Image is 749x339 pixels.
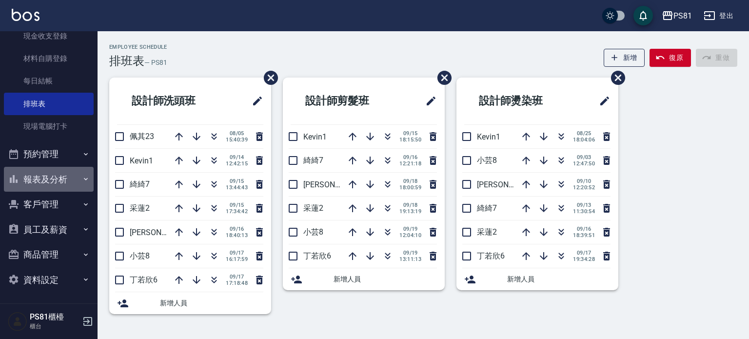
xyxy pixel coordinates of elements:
span: 08/25 [573,130,595,137]
span: [PERSON_NAME]3 [303,180,366,189]
span: 09/18 [399,202,421,208]
div: 新增人員 [109,292,271,314]
button: PS81 [658,6,696,26]
span: 09/17 [573,250,595,256]
span: 18:00:59 [399,184,421,191]
span: 08/05 [226,130,248,137]
img: Logo [12,9,39,21]
h6: — PS81 [144,58,167,68]
a: 排班表 [4,93,94,115]
span: 刪除班表 [604,63,627,92]
span: 12:20:52 [573,184,595,191]
span: 12:04:10 [399,232,421,239]
span: 13:11:13 [399,256,421,262]
span: 12:47:50 [573,160,595,167]
span: 16:17:59 [226,256,248,262]
span: [PERSON_NAME]3 [477,180,540,189]
span: 09/19 [399,226,421,232]
span: 修改班表的標題 [246,89,263,113]
span: 采蓮2 [303,203,323,213]
span: 09/13 [573,202,595,208]
span: [PERSON_NAME]3 [130,228,193,237]
span: 09/15 [399,130,421,137]
span: 09/15 [226,202,248,208]
span: 新增人員 [160,298,263,308]
div: PS81 [673,10,692,22]
img: Person [8,312,27,331]
span: 09/03 [573,154,595,160]
span: 09/16 [573,226,595,232]
span: 綺綺7 [130,179,150,189]
button: 預約管理 [4,141,94,167]
a: 現金收支登錄 [4,25,94,47]
a: 現場電腦打卡 [4,115,94,138]
button: 登出 [700,7,737,25]
span: 18:15:50 [399,137,421,143]
span: 刪除班表 [256,63,279,92]
button: 資料設定 [4,267,94,293]
span: 修改班表的標題 [593,89,611,113]
button: 新增 [604,49,645,67]
span: 17:18:48 [226,280,248,286]
button: 員工及薪資 [4,217,94,242]
span: 丁若欣6 [130,275,158,284]
span: 12:21:18 [399,160,421,167]
span: Kevin1 [130,156,153,165]
div: 新增人員 [456,268,618,290]
h5: PS81櫃檯 [30,312,79,322]
span: 18:40:13 [226,232,248,239]
span: 18:04:06 [573,137,595,143]
span: 綺綺7 [303,156,323,165]
div: 新增人員 [283,268,445,290]
span: 佩其23 [130,132,154,141]
span: 17:34:42 [226,208,248,215]
span: 09/10 [573,178,595,184]
h2: Employee Schedule [109,44,167,50]
span: 12:42:15 [226,160,248,167]
button: 商品管理 [4,242,94,267]
span: 刪除班表 [430,63,453,92]
span: 09/18 [399,178,421,184]
span: 新增人員 [507,274,611,284]
span: 修改班表的標題 [419,89,437,113]
span: 18:39:51 [573,232,595,239]
a: 材料自購登錄 [4,47,94,70]
span: 新增人員 [334,274,437,284]
span: 11:30:54 [573,208,595,215]
span: 綺綺7 [477,203,497,213]
span: 小芸8 [303,227,323,237]
h2: 設計師燙染班 [464,83,575,119]
button: 報表及分析 [4,167,94,192]
span: 15:40:39 [226,137,248,143]
span: 09/17 [226,250,248,256]
span: 小芸8 [130,251,150,260]
span: 丁若欣6 [303,251,331,260]
button: 復原 [650,49,691,67]
h2: 設計師洗頭班 [117,83,228,119]
a: 每日結帳 [4,70,94,92]
span: Kevin1 [303,132,327,141]
span: 09/14 [226,154,248,160]
span: 采蓮2 [130,203,150,213]
span: 09/17 [226,274,248,280]
span: 丁若欣6 [477,251,505,260]
span: 19:34:28 [573,256,595,262]
span: 采蓮2 [477,227,497,237]
p: 櫃台 [30,322,79,331]
h2: 設計師剪髮班 [291,83,401,119]
span: 19:13:19 [399,208,421,215]
button: 客戶管理 [4,192,94,217]
span: Kevin1 [477,132,500,141]
span: 小芸8 [477,156,497,165]
button: save [633,6,653,25]
span: 09/16 [399,154,421,160]
span: 09/16 [226,226,248,232]
h3: 排班表 [109,54,144,68]
span: 13:44:43 [226,184,248,191]
span: 09/19 [399,250,421,256]
span: 09/15 [226,178,248,184]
